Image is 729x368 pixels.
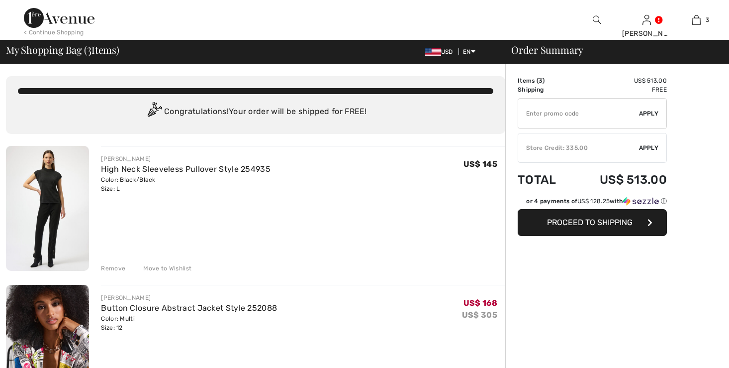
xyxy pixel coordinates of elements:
[463,48,475,55] span: EN
[642,15,651,24] a: Sign In
[499,45,723,55] div: Order Summary
[518,99,639,128] input: Promo code
[87,42,91,55] span: 3
[518,143,639,152] div: Store Credit: 335.00
[518,209,667,236] button: Proceed to Shipping
[639,143,659,152] span: Apply
[518,85,572,94] td: Shipping
[518,76,572,85] td: Items ( )
[622,28,671,39] div: [PERSON_NAME]
[526,197,667,206] div: or 4 payments of with
[101,175,271,193] div: Color: Black/Black Size: L
[463,298,497,308] span: US$ 168
[101,293,277,302] div: [PERSON_NAME]
[577,198,610,205] span: US$ 128.25
[6,146,89,271] img: High Neck Sleeveless Pullover Style 254935
[463,159,497,169] span: US$ 145
[101,164,271,174] a: High Neck Sleeveless Pullover Style 254935
[539,77,543,84] span: 3
[135,264,191,273] div: Move to Wishlist
[642,14,651,26] img: My Info
[672,14,721,26] a: 3
[101,154,271,163] div: [PERSON_NAME]
[6,45,119,55] span: My Shopping Bag ( Items)
[547,218,633,227] span: Proceed to Shipping
[24,28,84,37] div: < Continue Shopping
[101,303,277,313] a: Button Closure Abstract Jacket Style 252088
[572,85,667,94] td: Free
[144,102,164,122] img: Congratulation2.svg
[518,197,667,209] div: or 4 payments ofUS$ 128.25withSezzle Click to learn more about Sezzle
[518,163,572,197] td: Total
[706,15,709,24] span: 3
[425,48,457,55] span: USD
[623,197,659,206] img: Sezzle
[462,310,497,320] s: US$ 305
[639,109,659,118] span: Apply
[425,48,441,56] img: US Dollar
[101,314,277,332] div: Color: Multi Size: 12
[572,76,667,85] td: US$ 513.00
[18,102,493,122] div: Congratulations! Your order will be shipped for FREE!
[572,163,667,197] td: US$ 513.00
[593,14,601,26] img: search the website
[101,264,125,273] div: Remove
[692,14,701,26] img: My Bag
[24,8,94,28] img: 1ère Avenue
